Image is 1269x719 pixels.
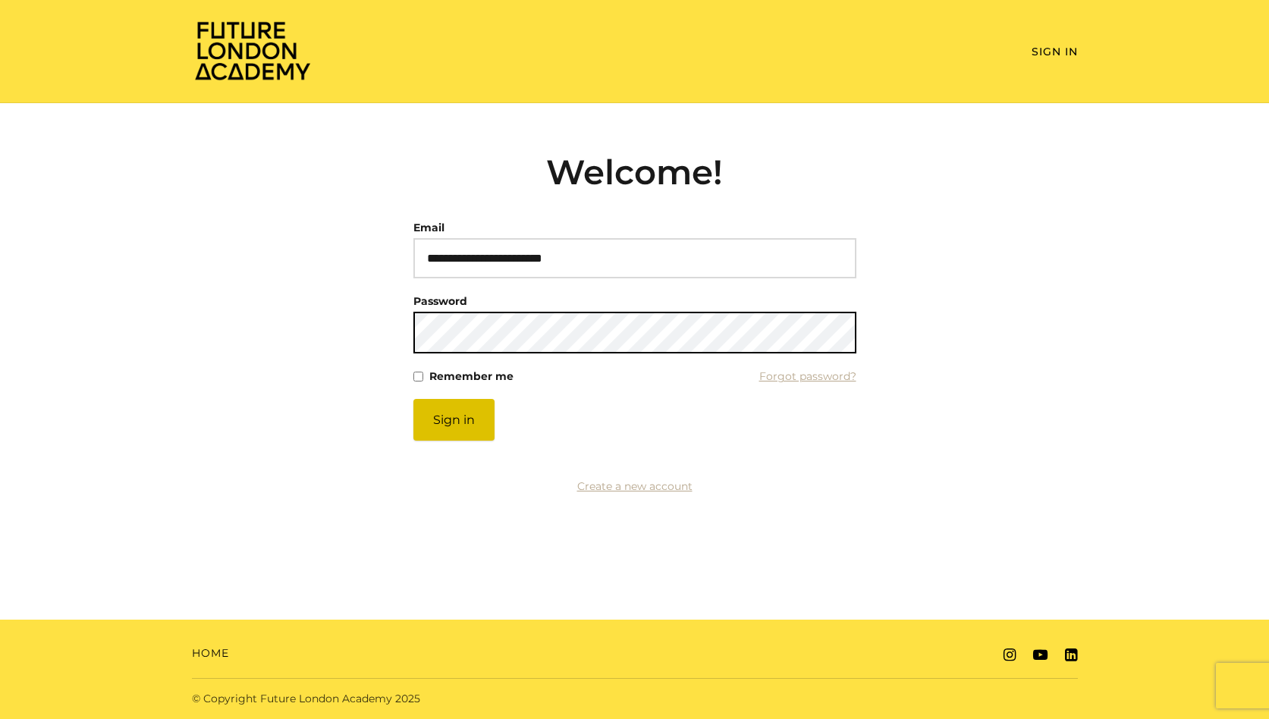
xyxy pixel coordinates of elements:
[759,366,856,387] a: Forgot password?
[577,479,693,493] a: Create a new account
[413,290,467,312] label: Password
[180,691,635,707] div: © Copyright Future London Academy 2025
[1032,45,1078,58] a: Sign In
[413,152,856,193] h2: Welcome!
[413,399,495,441] button: Sign in
[192,645,229,661] a: Home
[192,20,313,81] img: Home Page
[429,366,514,387] label: Remember me
[413,217,444,238] label: Email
